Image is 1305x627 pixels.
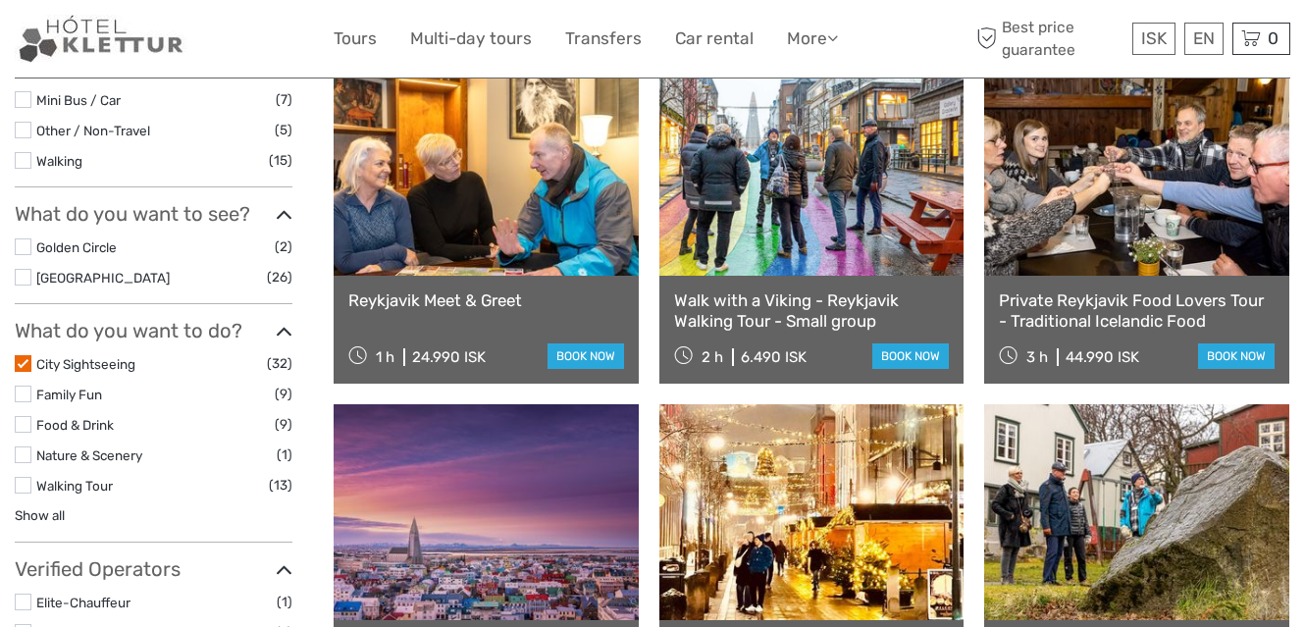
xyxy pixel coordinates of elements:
a: Walking [36,153,82,169]
a: book now [872,343,949,369]
span: 2 h [702,348,723,366]
a: Walking Tour [36,478,113,494]
a: Walk with a Viking - Reykjavik Walking Tour - Small group [674,290,950,331]
a: Family Fun [36,387,102,402]
span: (7) [276,88,292,111]
h3: What do you want to see? [15,202,292,226]
a: Tours [334,25,377,53]
a: More [787,25,838,53]
span: (1) [277,591,292,613]
p: Chat now [27,34,222,50]
span: Best price guarantee [971,17,1127,60]
span: (2) [275,235,292,258]
a: Reykjavik Meet & Greet [348,290,624,310]
div: 6.490 ISK [741,348,807,366]
a: Show all [15,507,65,523]
span: ISK [1141,28,1167,48]
a: [GEOGRAPHIC_DATA] [36,270,170,286]
span: (26) [267,266,292,288]
span: (9) [275,383,292,405]
a: City Sightseeing [36,356,135,372]
a: Food & Drink [36,417,114,433]
a: Transfers [565,25,642,53]
a: Private Reykjavik Food Lovers Tour - Traditional Icelandic Food [999,290,1275,331]
a: Other / Non-Travel [36,123,150,138]
div: 44.990 ISK [1066,348,1139,366]
span: (9) [275,413,292,436]
span: 1 h [376,348,394,366]
a: Golden Circle [36,239,117,255]
a: Elite-Chauffeur [36,595,130,610]
h3: What do you want to do? [15,319,292,342]
a: book now [548,343,624,369]
a: Multi-day tours [410,25,532,53]
button: Open LiveChat chat widget [226,30,249,54]
h3: Verified Operators [15,557,292,581]
span: (13) [269,474,292,496]
div: EN [1184,23,1224,55]
div: 24.990 ISK [412,348,486,366]
a: Nature & Scenery [36,447,142,463]
a: Car rental [675,25,754,53]
span: 3 h [1026,348,1048,366]
span: (32) [267,352,292,375]
span: (15) [269,149,292,172]
a: Mini Bus / Car [36,92,121,108]
span: (1) [277,444,292,466]
span: 0 [1265,28,1281,48]
a: book now [1198,343,1275,369]
img: Our services [15,15,188,63]
span: (5) [275,119,292,141]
